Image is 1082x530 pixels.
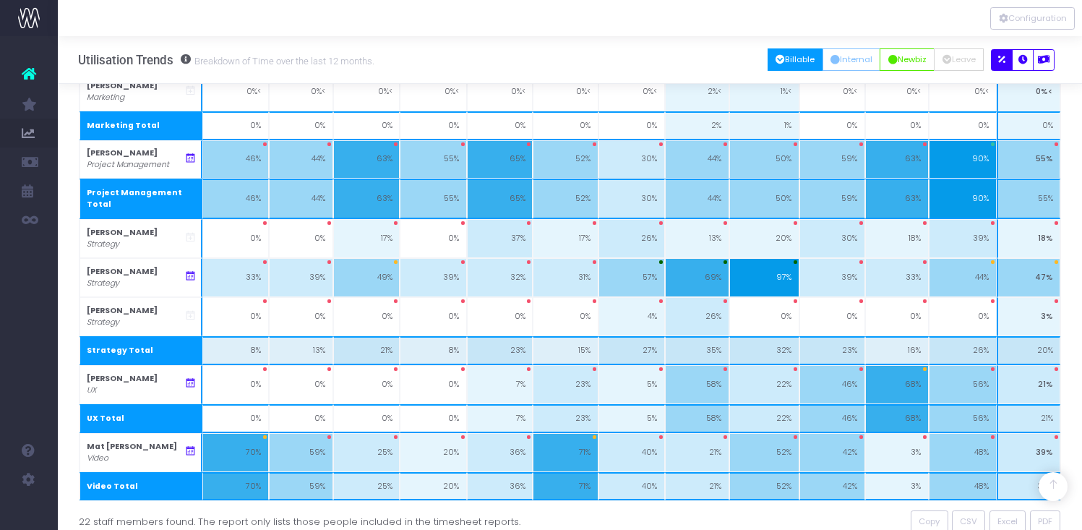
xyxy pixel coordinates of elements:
[729,433,799,472] td: 52%
[80,179,203,219] th: Project Management Total
[202,365,268,404] td: 0%
[269,179,333,219] td: 44%
[80,404,203,433] th: UX Total
[269,258,333,297] td: 39%
[533,297,598,336] td: 0%
[997,472,1060,501] td: 39%
[467,219,533,258] td: 37%
[929,258,997,297] td: 44%
[997,365,1060,404] td: 21%
[269,297,333,336] td: 0%
[729,365,799,404] td: 22%
[665,140,729,179] td: 44%
[87,80,158,91] strong: [PERSON_NAME]
[729,472,799,501] td: 52%
[997,433,1060,472] td: 39%
[333,140,400,179] td: 63%
[269,111,333,140] td: 0%
[865,472,929,501] td: 3%
[665,365,729,404] td: 58%
[269,472,333,501] td: 59%
[533,404,598,433] td: 23%
[865,336,929,365] td: 16%
[533,111,598,140] td: 0%
[598,433,666,472] td: 40%
[799,336,865,365] td: 23%
[80,472,203,501] th: Video Total
[400,472,467,501] td: 20%
[333,472,400,501] td: 25%
[865,258,929,297] td: 33%
[865,404,929,433] td: 68%
[598,297,666,336] td: 4%
[799,297,865,336] td: 0%
[997,404,1060,433] td: 21%
[997,179,1060,219] td: 55%
[333,219,400,258] td: 17%
[665,404,729,433] td: 58%
[467,365,533,404] td: 7%
[400,365,467,404] td: 0%
[202,140,268,179] td: 46%
[333,258,400,297] td: 49%
[997,258,1060,297] td: 47%
[929,297,997,336] td: 0%
[729,297,799,336] td: 0%
[467,472,533,501] td: 36%
[87,317,119,328] i: Strategy
[533,365,598,404] td: 23%
[598,72,666,111] td: 0%<
[533,179,598,219] td: 52%
[333,111,400,140] td: 0%
[997,140,1060,179] td: 55%
[202,219,268,258] td: 0%
[865,297,929,336] td: 0%
[729,72,799,111] td: 1%<
[997,336,1060,365] td: 20%
[865,111,929,140] td: 0%
[799,472,865,501] td: 42%
[799,258,865,297] td: 39%
[333,72,400,111] td: 0%<
[400,404,467,433] td: 0%
[87,239,119,250] i: Strategy
[467,111,533,140] td: 0%
[929,336,997,365] td: 26%
[665,336,729,365] td: 35%
[729,179,799,219] td: 50%
[87,373,158,384] strong: [PERSON_NAME]
[729,336,799,365] td: 32%
[929,219,997,258] td: 39%
[768,48,823,71] button: Billable
[997,219,1060,258] td: 18%
[799,404,865,433] td: 46%
[799,365,865,404] td: 46%
[865,365,929,404] td: 68%
[87,453,108,464] i: Video
[333,404,400,433] td: 0%
[18,501,40,523] img: images/default_profile_image.png
[865,72,929,111] td: 0%<
[729,219,799,258] td: 20%
[598,404,666,433] td: 5%
[87,278,119,289] i: Strategy
[87,266,158,277] strong: [PERSON_NAME]
[997,516,1018,528] span: Excel
[990,7,1075,30] div: Vertical button group
[799,72,865,111] td: 0%<
[929,179,997,219] td: 90%
[997,72,1060,111] td: 0%<
[533,472,598,501] td: 71%
[269,336,333,365] td: 13%
[919,516,940,528] span: Copy
[929,472,997,501] td: 48%
[400,140,467,179] td: 55%
[191,53,374,67] small: Breakdown of Time over the last 12 months.
[87,227,158,238] strong: [PERSON_NAME]
[929,140,997,179] td: 90%
[929,111,997,140] td: 0%
[202,472,268,501] td: 70%
[665,111,729,140] td: 2%
[400,297,467,336] td: 0%
[333,297,400,336] td: 0%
